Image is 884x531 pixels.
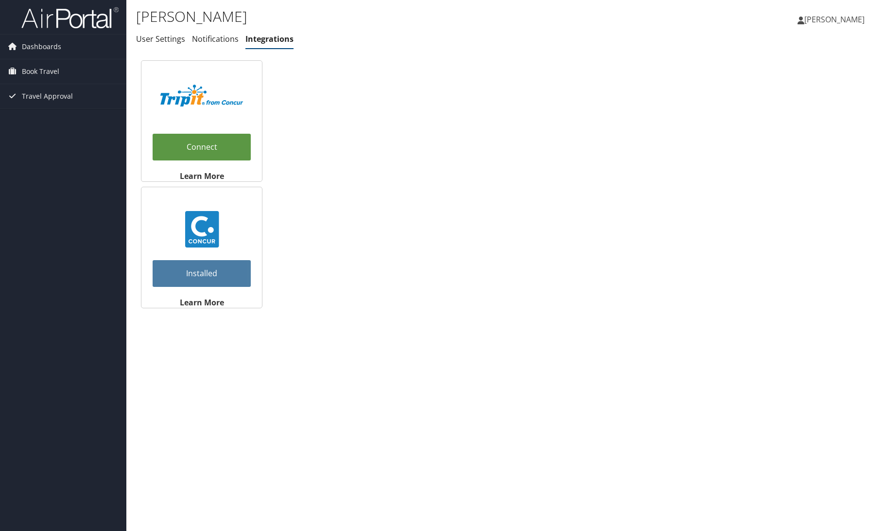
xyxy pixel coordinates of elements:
[22,35,61,59] span: Dashboards
[21,6,119,29] img: airportal-logo.png
[136,34,185,44] a: User Settings
[180,297,224,308] strong: Learn More
[184,211,220,248] img: concur_23.png
[136,6,628,27] h1: [PERSON_NAME]
[153,134,251,160] a: Connect
[22,59,59,84] span: Book Travel
[192,34,239,44] a: Notifications
[804,14,865,25] span: [PERSON_NAME]
[245,34,294,44] a: Integrations
[22,84,73,108] span: Travel Approval
[797,5,874,34] a: [PERSON_NAME]
[180,171,224,181] strong: Learn More
[153,260,251,287] a: Installed
[160,85,243,106] img: TripIt_Logo_Color_SOHP.png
